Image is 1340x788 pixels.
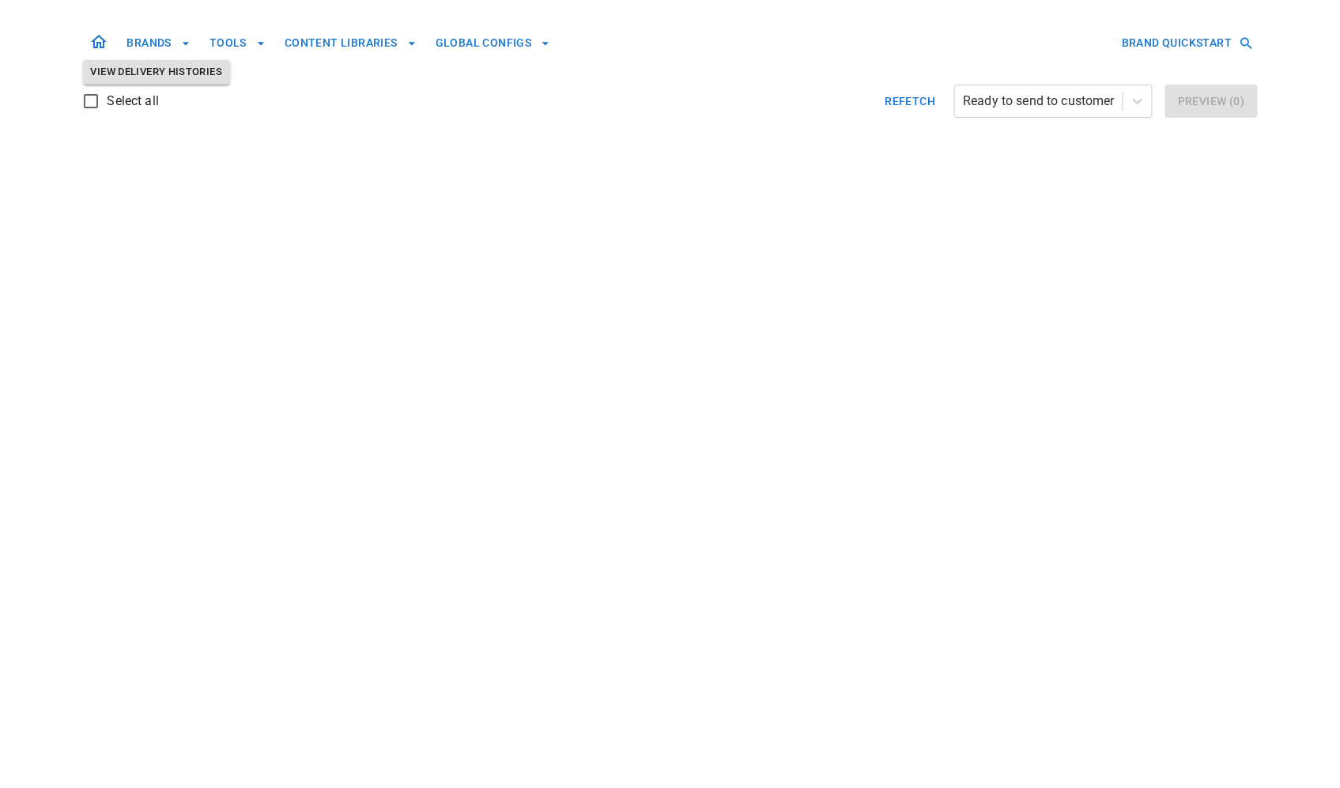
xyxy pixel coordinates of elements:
[429,28,557,58] button: GLOBAL CONFIGS
[879,85,942,118] button: Refetch
[108,92,160,111] span: Select all
[1115,28,1257,58] button: BRAND QUICKSTART
[278,28,423,58] button: CONTENT LIBRARIES
[83,60,231,85] button: View Delivery Histories
[203,28,272,58] button: TOOLS
[121,28,197,58] button: BRANDS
